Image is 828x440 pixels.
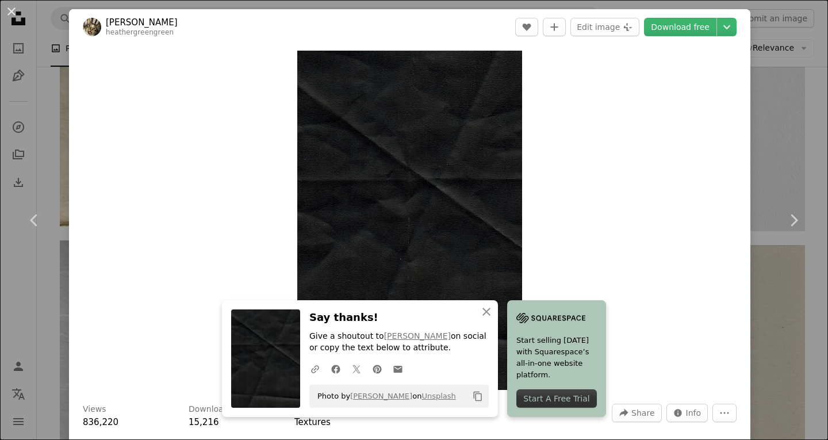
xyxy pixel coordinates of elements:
button: Stats about this image [666,404,708,422]
button: Add to Collection [543,18,566,36]
img: Go to Heather Green's profile [83,18,101,36]
a: Start selling [DATE] with Squarespace’s all-in-one website platform.Start A Free Trial [507,300,606,417]
h3: Downloads [189,404,233,415]
a: Share over email [388,357,408,380]
a: Share on Pinterest [367,357,388,380]
a: [PERSON_NAME] [350,392,412,400]
span: Share [631,404,654,422]
span: Photo by on [312,387,456,405]
button: Choose download size [717,18,737,36]
button: Edit image [570,18,639,36]
a: Download free [644,18,716,36]
button: Share this image [612,404,661,422]
span: 15,216 [189,417,219,427]
a: Textures [294,417,331,427]
p: Give a shoutout to on social or copy the text below to attribute. [309,331,489,354]
a: Next [759,165,828,276]
img: file-1705255347840-230a6ab5bca9image [516,309,585,327]
button: More Actions [712,404,737,422]
a: heathergreengreen [106,28,174,36]
a: [PERSON_NAME] [106,17,178,28]
button: Copy to clipboard [468,387,488,406]
span: Start selling [DATE] with Squarespace’s all-in-one website platform. [516,335,597,381]
span: 836,220 [83,417,118,427]
div: Start A Free Trial [516,389,597,408]
h3: Say thanks! [309,309,489,326]
img: a close up of a black cloth texture [297,51,522,390]
h3: Views [83,404,106,415]
a: Share on Facebook [325,357,346,380]
button: Zoom in on this image [297,51,522,390]
button: Like [515,18,538,36]
span: Info [686,404,701,422]
a: Share on Twitter [346,357,367,380]
a: Unsplash [421,392,455,400]
a: [PERSON_NAME] [384,331,451,340]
